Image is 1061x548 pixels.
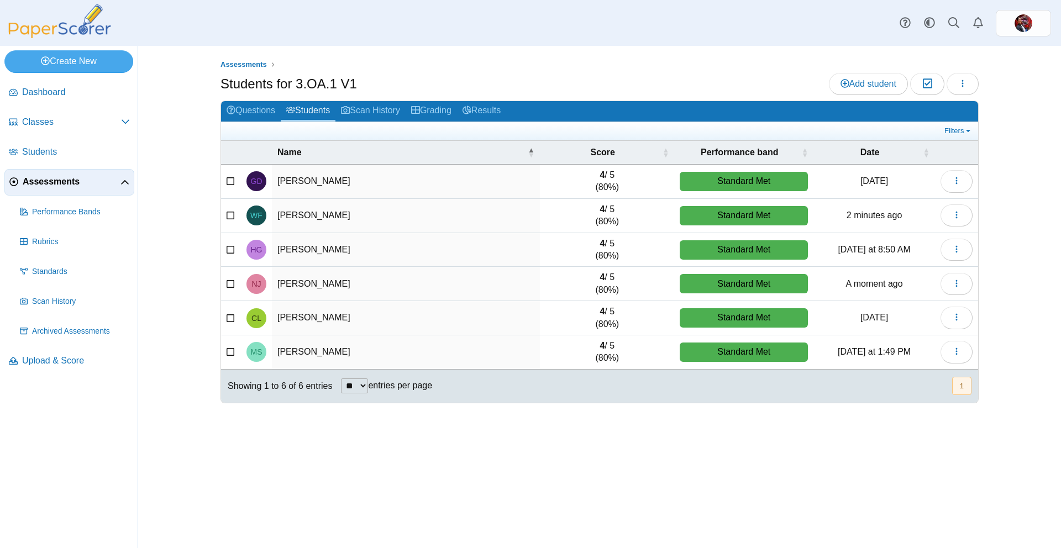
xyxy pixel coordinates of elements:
span: Wren Farrow [250,212,262,219]
span: Assessments [23,176,120,188]
td: / 5 (80%) [540,267,674,301]
time: Oct 9, 2025 at 1:49 PM [838,347,911,356]
td: [PERSON_NAME] [272,301,540,335]
a: Classes [4,109,134,136]
a: Questions [221,101,281,122]
h1: Students for 3.OA.1 V1 [220,75,357,93]
td: [PERSON_NAME] [272,233,540,267]
span: Add student [841,79,896,88]
span: Date [819,146,921,159]
time: Oct 15, 2025 at 1:58 PM [847,210,902,220]
span: Performance band [680,146,799,159]
a: Performance Bands [15,199,134,225]
td: / 5 (80%) [540,335,674,370]
div: Standard Met [680,308,808,328]
span: Scan History [32,296,130,307]
a: Alerts [966,11,990,35]
span: Nora Jebavy [251,280,261,288]
b: 4 [600,307,605,316]
div: Showing 1 to 6 of 6 entries [221,370,332,403]
span: Upload & Score [22,355,130,367]
nav: pagination [951,377,971,395]
div: Standard Met [680,240,808,260]
td: / 5 (80%) [540,301,674,335]
span: Cathleen Lynch [251,314,261,322]
span: Standards [32,266,130,277]
span: Performance Bands [32,207,130,218]
span: Rubrics [32,236,130,247]
span: Date : Activate to sort [923,147,929,158]
span: Name [277,146,526,159]
b: 4 [600,272,605,282]
div: Standard Met [680,342,808,362]
td: / 5 (80%) [540,165,674,199]
span: Performance band : Activate to sort [801,147,808,158]
span: Archived Assessments [32,326,130,337]
div: Standard Met [680,274,808,293]
a: Create New [4,50,133,72]
time: Oct 9, 2025 at 8:50 AM [838,245,910,254]
td: [PERSON_NAME] [272,199,540,233]
span: Dashboard [22,86,130,98]
a: Grading [406,101,457,122]
time: Oct 8, 2025 at 9:23 AM [860,176,888,186]
img: ps.yyrSfKExD6VWH9yo [1015,14,1032,32]
a: Dashboard [4,80,134,106]
a: PaperScorer [4,30,115,40]
a: Archived Assessments [15,318,134,345]
span: Score : Activate to sort [662,147,669,158]
td: / 5 (80%) [540,199,674,233]
b: 4 [600,239,605,248]
label: entries per page [368,381,432,390]
td: [PERSON_NAME] [272,267,540,301]
a: Standards [15,259,134,285]
span: Glen Dietrich [251,177,262,185]
td: [PERSON_NAME] [272,335,540,370]
a: Results [457,101,506,122]
img: PaperScorer [4,4,115,38]
time: Oct 7, 2025 at 10:48 AM [860,313,888,322]
b: 4 [600,204,605,214]
div: Standard Met [680,172,808,191]
time: Oct 15, 2025 at 2:01 PM [845,279,902,288]
a: Upload & Score [4,348,134,375]
td: [PERSON_NAME] [272,165,540,199]
a: Add student [829,73,908,95]
span: Midori Smith [251,348,262,356]
span: Classes [22,116,121,128]
div: Standard Met [680,206,808,225]
a: Filters [942,125,975,136]
button: 1 [952,377,971,395]
span: Greg Mullen [1015,14,1032,32]
a: ps.yyrSfKExD6VWH9yo [996,10,1051,36]
span: Assessments [220,60,267,68]
a: Rubrics [15,229,134,255]
a: Students [4,139,134,166]
b: 4 [600,170,605,180]
a: Students [281,101,335,122]
a: Scan History [335,101,406,122]
a: Scan History [15,288,134,315]
td: / 5 (80%) [540,233,674,267]
span: Students [22,146,130,158]
span: Score [545,146,660,159]
b: 4 [600,341,605,350]
span: Henry Gallay [251,246,262,254]
span: Name : Activate to invert sorting [528,147,534,158]
a: Assessments [4,169,134,196]
a: Assessments [218,58,270,72]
